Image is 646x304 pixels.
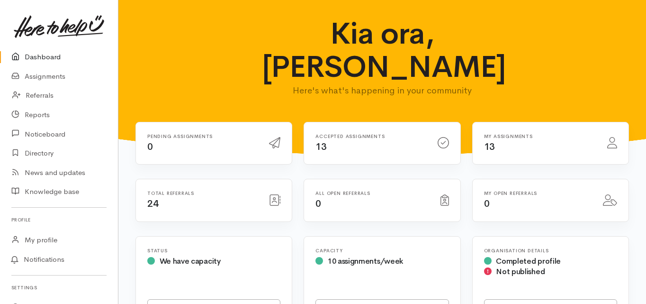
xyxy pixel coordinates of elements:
[496,267,545,276] span: Not published
[315,248,449,253] h6: Capacity
[315,191,429,196] h6: All open referrals
[11,281,107,294] h6: Settings
[328,256,403,266] span: 10 assignments/week
[315,198,321,210] span: 0
[262,84,503,97] p: Here's what's happening in your community
[147,191,258,196] h6: Total referrals
[147,248,280,253] h6: Status
[484,248,617,253] h6: Organisation Details
[262,17,503,84] h1: Kia ora, [PERSON_NAME]
[315,141,326,153] span: 13
[147,134,258,139] h6: Pending assignments
[484,191,592,196] h6: My open referrals
[484,198,490,210] span: 0
[315,134,426,139] h6: Accepted assignments
[11,213,107,226] h6: Profile
[484,134,596,139] h6: My assignments
[160,256,221,266] span: We have capacity
[147,141,153,153] span: 0
[496,256,561,266] span: Completed profile
[484,141,495,153] span: 13
[147,198,158,210] span: 24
